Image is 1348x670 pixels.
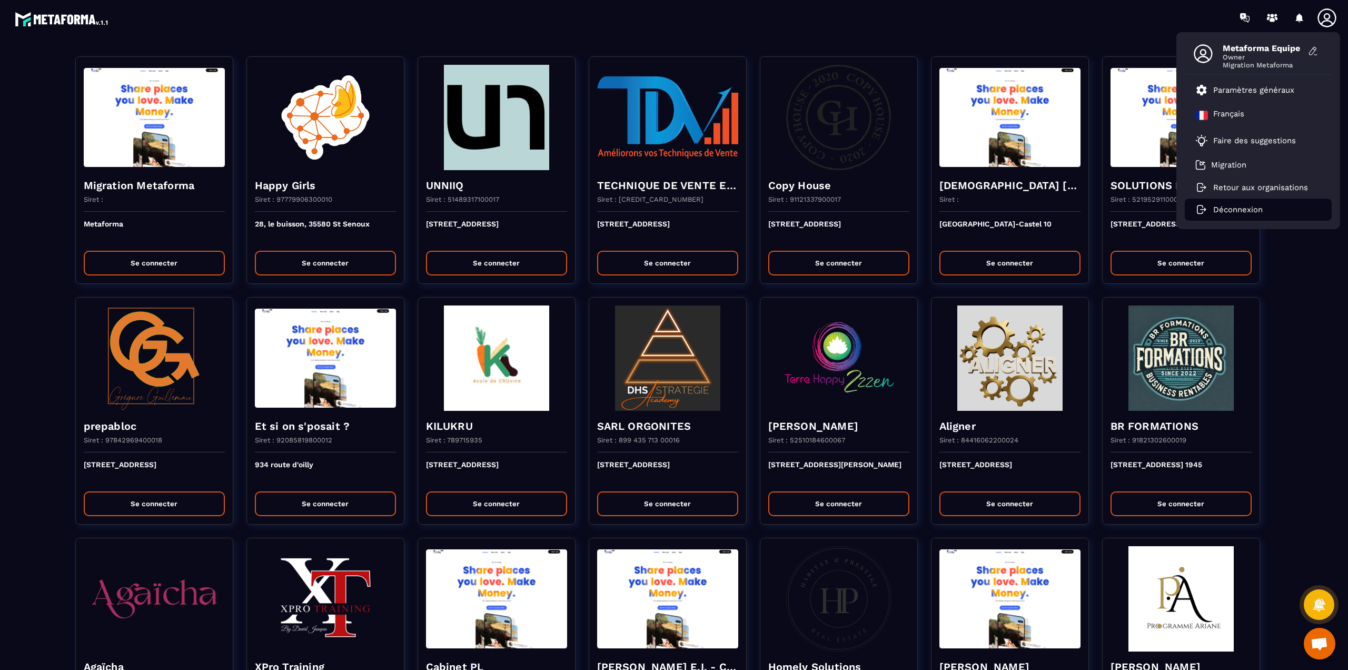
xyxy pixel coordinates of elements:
h4: Happy Girls [255,178,396,193]
p: [STREET_ADDRESS] [768,220,909,243]
p: Déconnexion [1213,205,1263,214]
a: Retour aux organisations [1195,183,1308,192]
button: Se connecter [1111,251,1252,275]
a: Paramètres généraux [1195,84,1294,96]
button: Se connecter [426,251,567,275]
p: [GEOGRAPHIC_DATA]-Castel 10 [939,220,1081,243]
button: Se connecter [768,491,909,516]
p: [STREET_ADDRESS] [597,460,738,484]
p: Siret : [939,195,959,203]
h4: [DEMOGRAPHIC_DATA] [GEOGRAPHIC_DATA] [939,178,1081,193]
img: funnel-background [426,546,567,652]
img: funnel-background [255,65,396,170]
p: Metaforma [84,220,225,243]
img: funnel-background [939,65,1081,170]
h4: KILUKRU [426,419,567,433]
p: Siret : [84,195,103,203]
img: funnel-background [939,546,1081,652]
p: 934 route d'oilly [255,460,396,484]
h4: UNNIIQ [426,178,567,193]
img: funnel-background [597,306,738,411]
span: Migration Metaforma [1223,61,1302,69]
img: funnel-background [255,546,396,652]
span: Metaforma Equipe [1223,43,1302,53]
p: [STREET_ADDRESS] [597,220,738,243]
button: Se connecter [255,491,396,516]
img: funnel-background [1111,306,1252,411]
p: Siret : 92085819800012 [255,436,332,444]
p: Siret : 52195291100027 [1111,195,1186,203]
p: Siret : 97779906300010 [255,195,332,203]
h4: prepabloc [84,419,225,433]
img: funnel-background [255,306,396,411]
button: Se connecter [768,251,909,275]
button: Se connecter [939,251,1081,275]
p: Français [1213,109,1244,122]
button: Se connecter [597,251,738,275]
a: Faire des suggestions [1195,134,1308,147]
img: funnel-background [426,65,567,170]
p: Siret : 51489317100017 [426,195,499,203]
img: logo [15,9,110,28]
p: [STREET_ADDRESS] 1945 [1111,460,1252,484]
p: Siret : 84416062200024 [939,436,1018,444]
img: funnel-background [597,546,738,652]
p: Siret : 91121337900017 [768,195,841,203]
button: Se connecter [597,491,738,516]
h4: SOLUTIONS ET MANAGERS [1111,178,1252,193]
h4: SARL ORGONITES [597,419,738,433]
h4: Et si on s'posait ? [255,419,396,433]
p: Siret : 789715935 [426,436,482,444]
p: Siret : 899 435 713 00016 [597,436,680,444]
button: Se connecter [939,491,1081,516]
p: [STREET_ADDRESS] [939,460,1081,484]
img: funnel-background [1111,546,1252,652]
h4: Migration Metaforma [84,178,225,193]
img: funnel-background [84,546,225,652]
p: [STREET_ADDRESS] [426,220,567,243]
h4: Aligner [939,419,1081,433]
p: Paramètres généraux [1213,85,1294,95]
button: Se connecter [84,251,225,275]
p: Migration [1211,160,1246,170]
div: Mở cuộc trò chuyện [1304,628,1335,659]
p: Retour aux organisations [1213,183,1308,192]
img: funnel-background [426,306,567,411]
img: funnel-background [939,306,1081,411]
p: 28, le buisson, 35580 St Senoux [255,220,396,243]
button: Se connecter [84,491,225,516]
p: Siret : [CREDIT_CARD_NUMBER] [597,195,703,203]
p: [STREET_ADDRESS][PERSON_NAME] [768,460,909,484]
h4: BR FORMATIONS [1111,419,1252,433]
p: Siret : 52510184600067 [768,436,845,444]
img: funnel-background [768,65,909,170]
p: Siret : 91821302600019 [1111,436,1186,444]
img: funnel-background [768,546,909,652]
button: Se connecter [1111,491,1252,516]
p: [STREET_ADDRESS][PERSON_NAME] [1111,220,1252,243]
button: Se connecter [255,251,396,275]
h4: TECHNIQUE DE VENTE EDITION [597,178,738,193]
img: funnel-background [768,306,909,411]
a: Migration [1195,160,1246,170]
img: funnel-background [597,65,738,170]
img: funnel-background [84,306,225,411]
span: Owner [1223,53,1302,61]
h4: Copy House [768,178,909,193]
p: [STREET_ADDRESS] [426,460,567,484]
button: Se connecter [426,491,567,516]
p: [STREET_ADDRESS] [84,460,225,484]
p: Faire des suggestions [1213,136,1296,145]
img: funnel-background [84,65,225,170]
img: funnel-background [1111,65,1252,170]
h4: [PERSON_NAME] [768,419,909,433]
p: Siret : 97842969400018 [84,436,162,444]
